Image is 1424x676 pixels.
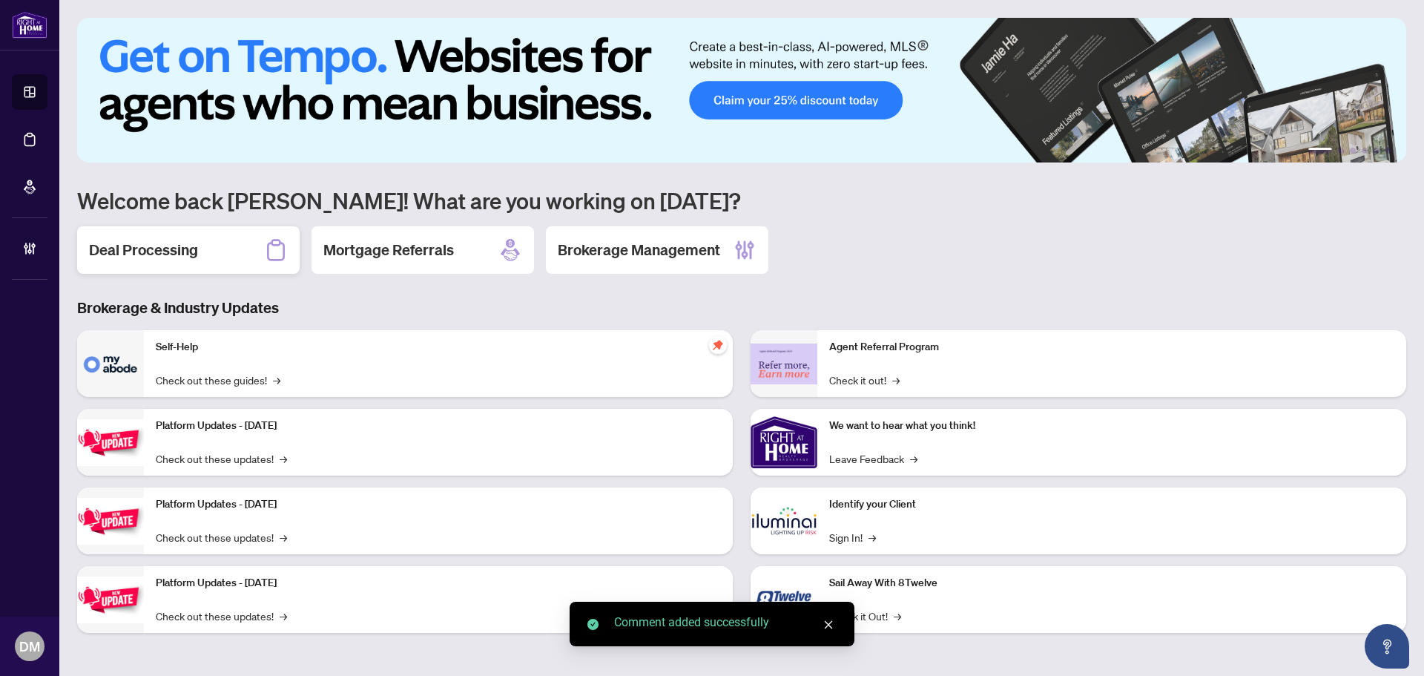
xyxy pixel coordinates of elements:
a: Check it out!→ [829,372,900,388]
span: → [892,372,900,388]
span: → [280,608,287,624]
span: check-circle [587,619,599,630]
a: Check out these updates!→ [156,450,287,467]
a: Sign In!→ [829,529,876,545]
button: 5 [1374,148,1379,154]
h2: Deal Processing [89,240,198,260]
span: DM [19,636,40,657]
p: We want to hear what you think! [829,418,1394,434]
a: Check out these updates!→ [156,529,287,545]
a: Close [820,617,837,633]
img: Platform Updates - July 8, 2025 [77,498,144,545]
img: Platform Updates - July 21, 2025 [77,419,144,466]
span: → [910,450,917,467]
img: Platform Updates - June 23, 2025 [77,577,144,623]
h1: Welcome back [PERSON_NAME]! What are you working on [DATE]? [77,186,1406,214]
button: 3 [1350,148,1356,154]
span: pushpin [709,336,727,354]
button: 2 [1338,148,1344,154]
button: 4 [1362,148,1368,154]
span: → [280,529,287,545]
button: 6 [1385,148,1391,154]
img: logo [12,11,47,39]
p: Platform Updates - [DATE] [156,496,721,513]
p: Self-Help [156,339,721,355]
span: close [823,620,834,630]
p: Platform Updates - [DATE] [156,575,721,591]
a: Check out these updates!→ [156,608,287,624]
img: Sail Away With 8Twelve [751,566,817,633]
img: We want to hear what you think! [751,409,817,476]
p: Sail Away With 8Twelve [829,575,1394,591]
button: 1 [1308,148,1332,154]
img: Identify your Client [751,488,817,554]
a: Check out these guides!→ [156,372,280,388]
a: Check it Out!→ [829,608,901,624]
div: Comment added successfully [614,614,837,631]
img: Self-Help [77,330,144,397]
span: → [273,372,280,388]
img: Slide 0 [77,18,1406,163]
h3: Brokerage & Industry Updates [77,298,1406,318]
button: Open asap [1365,624,1409,669]
a: Leave Feedback→ [829,450,917,467]
h2: Brokerage Management [558,240,720,260]
p: Platform Updates - [DATE] [156,418,721,434]
span: → [868,529,876,545]
span: → [894,608,901,624]
span: → [280,450,287,467]
p: Agent Referral Program [829,339,1394,355]
h2: Mortgage Referrals [323,240,454,260]
img: Agent Referral Program [751,344,817,384]
p: Identify your Client [829,496,1394,513]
